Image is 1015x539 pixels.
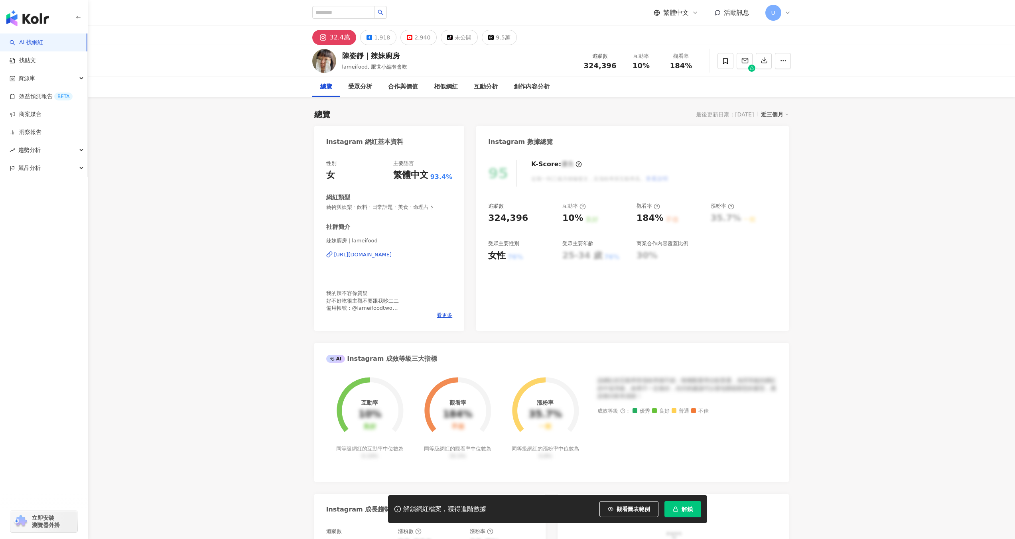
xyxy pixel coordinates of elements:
[670,62,692,70] span: 184%
[326,193,350,202] div: 網紅類型
[691,408,709,414] span: 不佳
[326,290,428,325] span: 我的辣不容你質疑 好不好吃很主觀不要跟我吵二二 備用帳號：@lameifoodtwo 如🈶️合作請寄郵件謝謝您們 📪：[EMAIL_ADDRESS][DOMAIN_NAME]
[312,30,357,45] button: 32.4萬
[455,32,471,43] div: 未公開
[537,399,554,406] div: 漲粉率
[443,409,472,420] div: 184%
[584,52,617,60] div: 追蹤數
[10,511,77,532] a: chrome extension立即安裝 瀏覽器外掛
[666,52,696,60] div: 觀看率
[334,251,392,258] div: [URL][DOMAIN_NAME]
[10,110,41,118] a: 商案媒合
[10,92,73,100] a: 效益預測報告BETA
[637,203,660,210] div: 觀看率
[393,160,414,167] div: 主要語言
[326,204,453,211] span: 藝術與娛樂 · 飲料 · 日常話題 · 美食 · 命理占卜
[326,251,453,258] a: [URL][DOMAIN_NAME]
[663,8,689,17] span: 繁體中文
[414,32,430,43] div: 2,940
[488,240,519,247] div: 受眾主要性別
[374,32,390,43] div: 1,918
[388,82,418,92] div: 合作與價值
[584,61,617,70] span: 324,396
[488,250,506,262] div: 女性
[330,32,351,43] div: 32.4萬
[474,82,498,92] div: 互動分析
[529,409,562,420] div: 35.7%
[18,69,35,87] span: 資源庫
[348,82,372,92] div: 受眾分析
[434,82,458,92] div: 相似網紅
[359,409,381,420] div: 10%
[496,32,510,43] div: 9.5萬
[488,212,528,224] div: 324,396
[696,111,754,118] div: 最後更新日期：[DATE]
[514,82,550,92] div: 創作內容分析
[633,62,650,70] span: 10%
[637,212,664,224] div: 184%
[335,445,405,460] div: 同等級網紅的互動率中位數為
[326,160,337,167] div: 性別
[626,52,656,60] div: 互動率
[562,203,586,210] div: 互動率
[482,30,516,45] button: 9.5萬
[664,501,701,517] button: 解鎖
[488,203,504,210] div: 追蹤數
[10,148,15,153] span: rise
[637,240,688,247] div: 商業合作內容覆蓋比例
[451,423,464,431] div: 不佳
[599,501,658,517] button: 觀看圖表範例
[724,9,749,16] span: 活動訊息
[672,408,689,414] span: 普通
[18,141,41,159] span: 趨勢分析
[488,138,553,146] div: Instagram 數據總覽
[539,423,552,431] div: 一般
[378,10,383,15] span: search
[449,399,466,406] div: 觀看率
[539,453,552,459] span: 0.8%
[13,515,28,528] img: chrome extension
[362,453,378,459] span: 0.19%
[312,49,336,73] img: KOL Avatar
[771,8,775,17] span: U
[326,223,350,231] div: 社群簡介
[510,445,580,460] div: 同等級網紅的漲粉率中位數為
[393,169,428,181] div: 繁體中文
[562,240,593,247] div: 受眾主要年齡
[326,355,345,363] div: AI
[597,408,777,414] div: 成效等級 ：
[403,505,486,513] div: 解鎖網紅檔案，獲得進階數據
[562,212,583,224] div: 10%
[470,528,493,535] div: 漲粉率
[6,10,49,26] img: logo
[761,109,789,120] div: 近三個月
[18,159,41,177] span: 競品分析
[10,39,43,47] a: searchAI 找網紅
[326,528,342,535] div: 追蹤數
[342,51,408,61] div: 陳姿靜｜辣妹廚房
[342,64,408,70] span: lameifood, 厭世小編奪會吃
[597,377,777,400] div: 該網紅的互動率和漲粉率都不錯，唯獨觀看率比較普通，為同等級的網紅的中低等級，效果不一定會好，但仍然建議可以發包開箱類型的案型，應該會比較有成效！
[10,57,36,65] a: 找貼文
[326,169,335,181] div: 女
[326,138,404,146] div: Instagram 網紅基本資料
[314,109,330,120] div: 總覽
[326,354,437,363] div: Instagram 成效等級三大指標
[633,408,650,414] span: 優秀
[400,30,437,45] button: 2,940
[360,30,396,45] button: 1,918
[437,312,452,319] span: 看更多
[363,423,376,431] div: 良好
[531,160,582,169] div: K-Score :
[617,506,650,512] span: 觀看圖表範例
[320,82,332,92] div: 總覽
[32,514,60,529] span: 立即安裝 瀏覽器外掛
[398,528,422,535] div: 漲粉數
[682,506,693,512] span: 解鎖
[326,237,453,244] span: 辣妹廚房 | lameifood
[449,453,466,459] span: 35.5%
[430,173,453,181] span: 93.4%
[441,30,478,45] button: 未公開
[652,408,670,414] span: 良好
[711,203,734,210] div: 漲粉率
